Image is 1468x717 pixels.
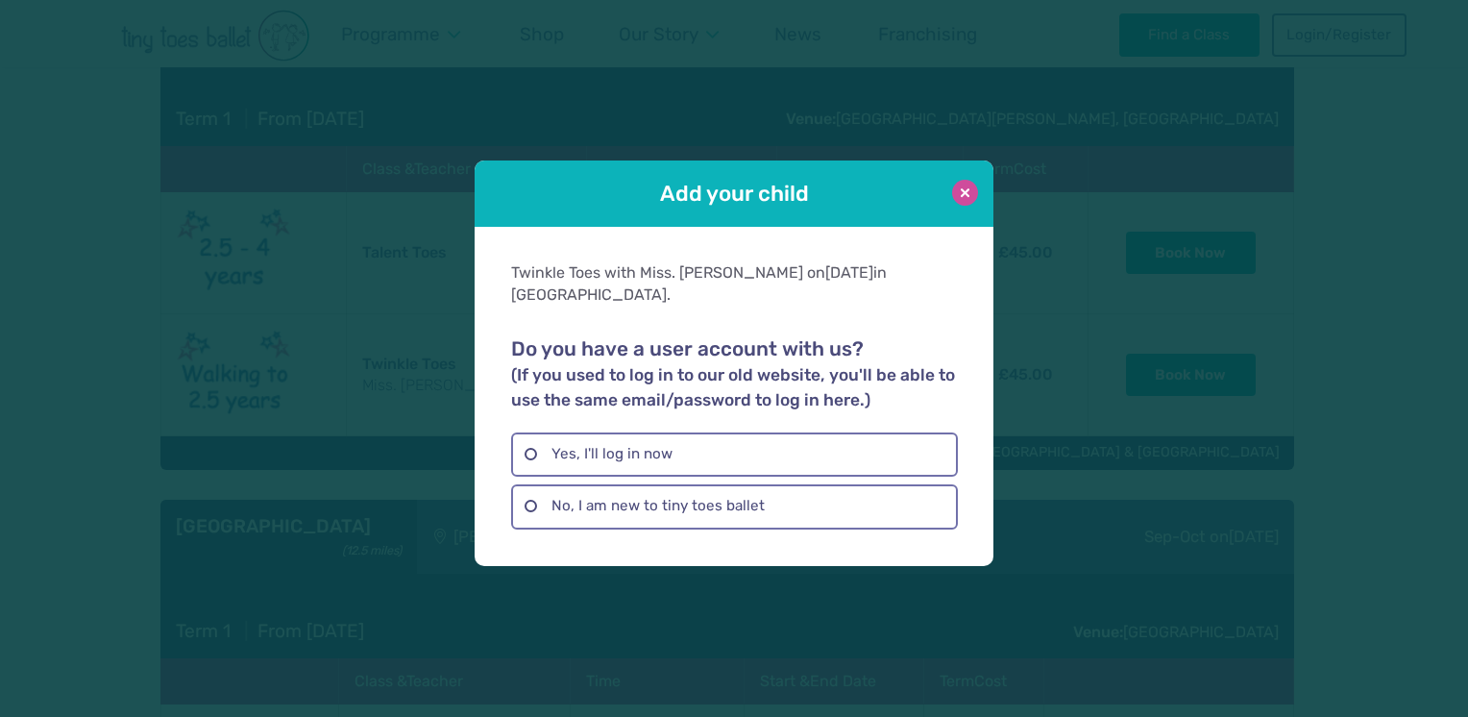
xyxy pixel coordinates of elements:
span: [DATE] [825,263,873,282]
label: Yes, I'll log in now [511,433,957,477]
div: Twinkle Toes with Miss. [PERSON_NAME] on in [GEOGRAPHIC_DATA]. [511,262,957,306]
h1: Add your child [528,179,940,209]
small: (If you used to log in to our old website, you'll be able to use the same email/password to log i... [511,365,955,409]
label: No, I am new to tiny toes ballet [511,484,957,529]
h2: Do you have a user account with us? [511,337,957,412]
